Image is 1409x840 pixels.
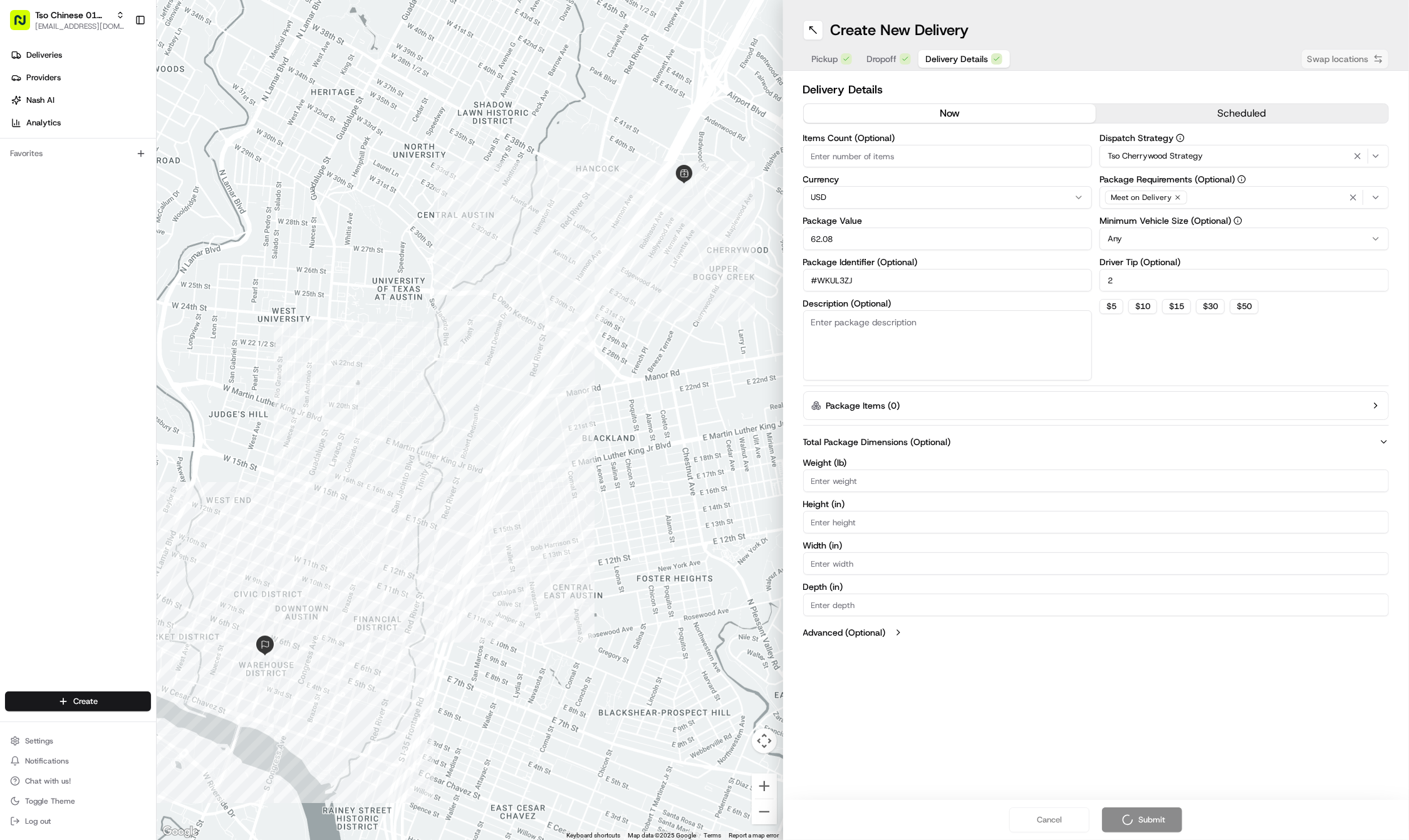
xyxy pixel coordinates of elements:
[73,696,98,707] span: Create
[1162,299,1191,314] button: $15
[1100,145,1389,167] button: Tso Cherrywood Strategy
[1100,258,1389,266] label: Driver Tip (Optional)
[803,216,1093,225] label: Package Value
[5,691,151,711] button: Create
[803,552,1390,575] input: Enter width
[43,133,159,143] div: We're available if you need us!
[1237,175,1246,184] button: Package Requirements (Optional)
[803,500,1390,508] label: Height ( in )
[106,184,116,194] div: 💻
[803,269,1093,291] input: Enter package identifier
[5,113,156,133] a: Analytics
[803,626,886,639] label: Advanced (Optional)
[803,299,1093,308] label: Description (Optional)
[803,228,1093,250] input: Enter package value
[8,177,101,200] a: 📗Knowledge Base
[704,832,722,839] a: Terms (opens in new tab)
[752,799,777,824] button: Zoom out
[25,816,51,826] span: Log out
[88,213,152,223] a: Powered byPylon
[812,53,838,65] span: Pickup
[118,182,201,195] span: API Documentation
[803,436,951,448] label: Total Package Dimensions (Optional)
[826,399,900,412] label: Package Items ( 0 )
[5,792,151,810] button: Toggle Theme
[628,832,697,839] span: Map data ©2025 Google
[1234,216,1242,225] button: Minimum Vehicle Size (Optional)
[160,824,201,840] a: Open this area in Google Maps (opens a new window)
[5,732,151,750] button: Settings
[1108,150,1203,162] span: Tso Cherrywood Strategy
[926,53,989,65] span: Delivery Details
[5,812,151,830] button: Log out
[752,728,777,753] button: Map camera controls
[213,124,228,139] button: Start new chat
[1128,299,1157,314] button: $10
[26,117,61,129] span: Analytics
[33,81,207,95] input: Clear
[1100,134,1389,142] label: Dispatch Strategy
[803,458,1390,467] label: Weight ( lb )
[13,120,35,143] img: 1736555255976-a54dd68f-1ca7-489b-9aae-adbdc363a1c4
[5,45,156,65] a: Deliveries
[803,511,1390,533] input: Enter height
[43,120,205,133] div: Start new chat
[13,184,23,194] div: 📗
[867,53,897,65] span: Dropoff
[1100,269,1389,291] input: Enter driver tip amount
[1100,216,1389,225] label: Minimum Vehicle Size (Optional)
[803,145,1093,167] input: Enter number of items
[26,95,55,106] span: Nash AI
[831,20,969,40] h1: Create New Delivery
[803,594,1390,616] input: Enter depth
[25,182,96,195] span: Knowledge Base
[752,774,777,799] button: Zoom in
[804,104,1096,123] button: now
[803,626,1390,639] button: Advanced (Optional)
[803,436,1390,448] button: Total Package Dimensions (Optional)
[1100,186,1389,209] button: Meet on Delivery
[1111,192,1172,202] span: Meet on Delivery
[1100,175,1389,184] label: Package Requirements (Optional)
[803,258,1093,266] label: Package Identifier (Optional)
[101,177,206,200] a: 💻API Documentation
[803,175,1093,184] label: Currency
[1196,299,1225,314] button: $30
[5,752,151,770] button: Notifications
[25,756,69,766] span: Notifications
[1176,134,1185,142] button: Dispatch Strategy
[5,90,156,110] a: Nash AI
[5,144,151,164] div: Favorites
[35,21,125,31] button: [EMAIL_ADDRESS][DOMAIN_NAME]
[26,50,62,61] span: Deliveries
[5,5,130,35] button: Tso Chinese 01 Cherrywood[EMAIL_ADDRESS][DOMAIN_NAME]
[1230,299,1259,314] button: $50
[1096,104,1388,123] button: scheduled
[5,772,151,790] button: Chat with us!
[35,9,111,21] button: Tso Chinese 01 Cherrywood
[1100,299,1123,314] button: $5
[729,832,779,839] a: Report a map error
[803,582,1390,591] label: Depth ( in )
[25,796,75,806] span: Toggle Theme
[803,470,1390,492] input: Enter weight
[803,81,1390,98] h2: Delivery Details
[26,72,61,83] span: Providers
[803,541,1390,550] label: Width ( in )
[803,134,1093,142] label: Items Count (Optional)
[13,51,228,71] p: Welcome 👋
[125,213,152,223] span: Pylon
[5,68,156,88] a: Providers
[803,391,1390,420] button: Package Items (0)
[25,736,53,746] span: Settings
[25,776,71,786] span: Chat with us!
[160,824,201,840] img: Google
[567,831,621,840] button: Keyboard shortcuts
[13,13,38,38] img: Nash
